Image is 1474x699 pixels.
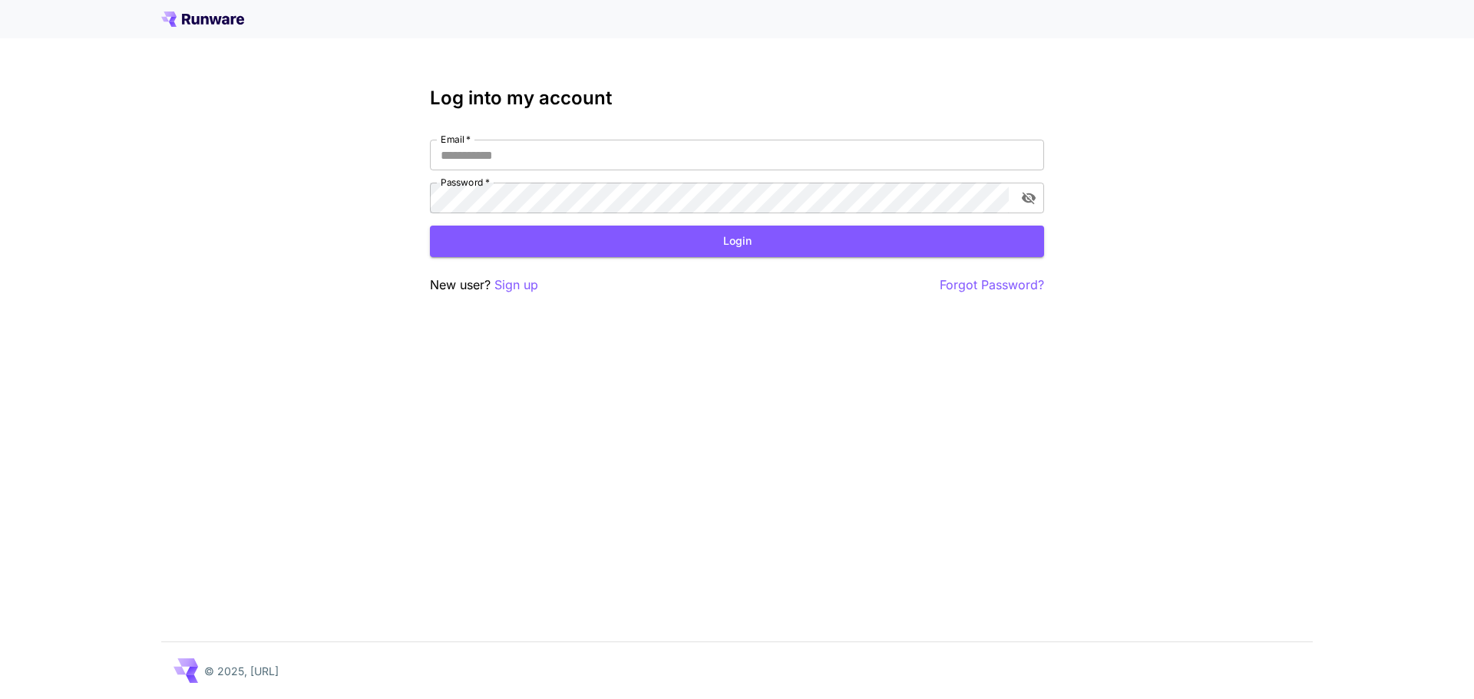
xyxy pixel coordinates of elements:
[494,275,538,295] button: Sign up
[430,226,1044,257] button: Login
[940,275,1044,295] button: Forgot Password?
[204,663,279,679] p: © 2025, [URL]
[1015,184,1043,212] button: toggle password visibility
[441,176,490,189] label: Password
[430,87,1044,109] h3: Log into my account
[430,275,538,295] p: New user?
[441,133,471,146] label: Email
